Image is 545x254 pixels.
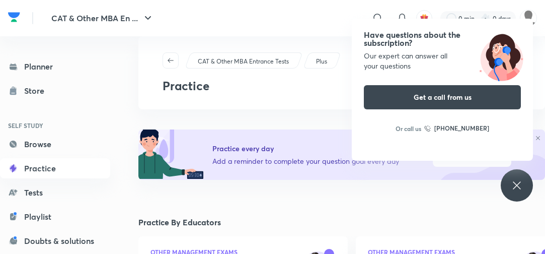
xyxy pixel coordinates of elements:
img: streak [481,13,491,23]
h4: Have questions about the subscription? [364,31,521,47]
h2: Practice [163,79,521,93]
div: Our expert can answer all your questions [364,51,521,71]
a: Company Logo [8,10,20,27]
button: avatar [416,10,432,26]
a: CAT & Other MBA Entrance Tests [196,57,291,66]
p: Or call us [396,124,421,133]
h6: [PHONE_NUMBER] [434,123,489,134]
h5: Practice every day [212,143,399,154]
p: CAT & Other MBA Entrance Tests [198,57,289,66]
img: ttu_illustration_new.svg [470,31,533,81]
p: Add a reminder to complete your question goal every day [212,156,399,166]
img: Company Logo [8,10,20,25]
a: [PHONE_NUMBER] [424,123,489,134]
button: CAT & Other MBA En ... [45,8,160,28]
p: Plus [316,57,327,66]
h4: Practice By Educators [138,218,545,226]
a: Plus [315,57,329,66]
img: Srinjoy Niyogi [520,10,537,27]
button: Get a call from us [364,85,521,109]
div: Store [24,85,50,97]
img: avatar [420,14,429,23]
